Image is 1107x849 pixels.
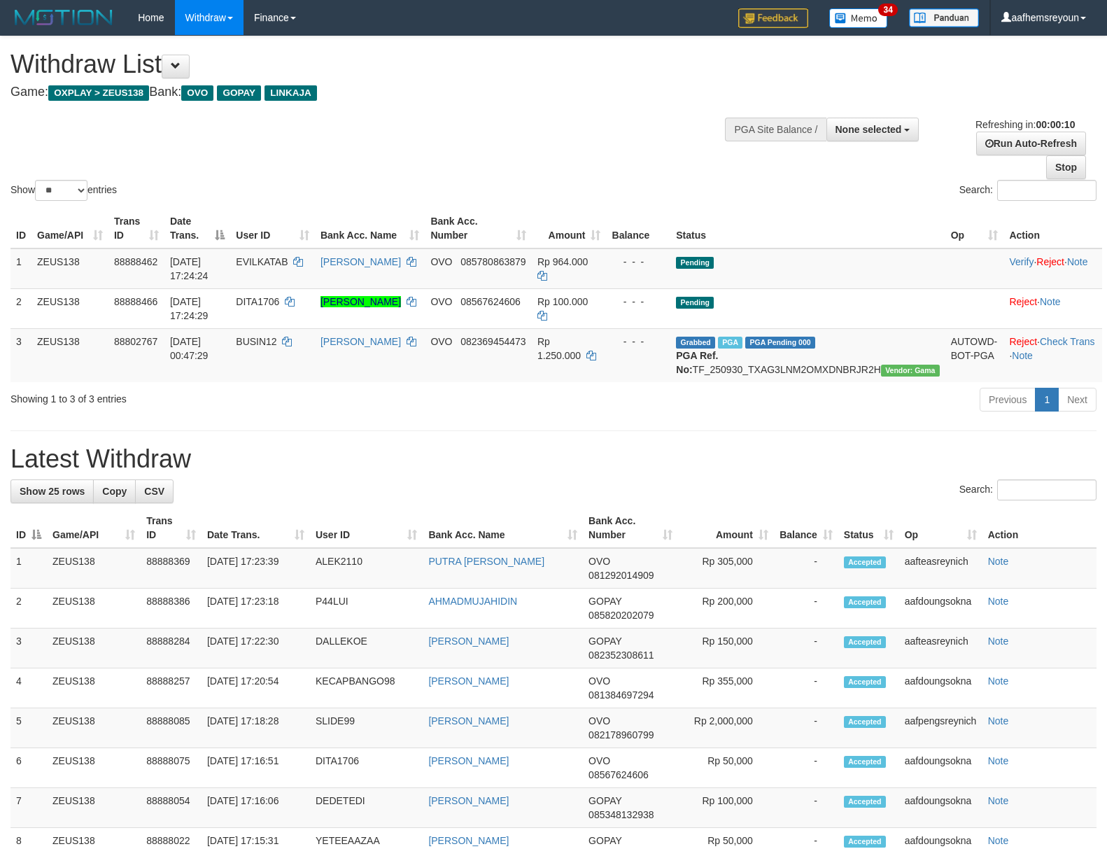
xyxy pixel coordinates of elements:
td: KECAPBANGO98 [310,668,423,708]
span: DITA1706 [236,296,279,307]
span: Accepted [844,756,886,768]
a: [PERSON_NAME] [428,715,509,727]
td: ZEUS138 [31,288,108,328]
th: Amount: activate to sort column ascending [532,209,607,248]
span: Copy [102,486,127,497]
div: - - - [612,335,665,349]
td: 2 [10,288,31,328]
td: aafdoungsokna [899,589,982,629]
th: Bank Acc. Number: activate to sort column ascending [583,508,678,548]
th: Op: activate to sort column ascending [945,209,1004,248]
td: [DATE] 17:23:39 [202,548,310,589]
span: 88888466 [114,296,157,307]
a: Note [1012,350,1033,361]
span: Copy 085348132938 to clipboard [588,809,654,820]
a: Note [988,675,1009,687]
td: Rp 150,000 [678,629,774,668]
td: 3 [10,629,47,668]
div: Showing 1 to 3 of 3 entries [10,386,451,406]
span: 88802767 [114,336,157,347]
td: TF_250930_TXAG3LNM2OMXDNBRJR2H [670,328,945,382]
td: [DATE] 17:23:18 [202,589,310,629]
span: Rp 1.250.000 [537,336,581,361]
a: Reject [1036,256,1064,267]
strong: 00:00:10 [1036,119,1075,130]
a: Note [988,596,1009,607]
span: BUSIN12 [236,336,276,347]
span: GOPAY [588,835,621,846]
td: Rp 305,000 [678,548,774,589]
td: P44LUI [310,589,423,629]
span: OVO [430,336,452,347]
td: aafpengsreynich [899,708,982,748]
td: aafdoungsokna [899,668,982,708]
th: Balance [606,209,670,248]
img: MOTION_logo.png [10,7,117,28]
td: [DATE] 17:22:30 [202,629,310,668]
th: Bank Acc. Number: activate to sort column ascending [425,209,531,248]
td: AUTOWD-BOT-PGA [945,328,1004,382]
span: [DATE] 17:24:24 [170,256,209,281]
td: [DATE] 17:16:51 [202,748,310,788]
span: 88888462 [114,256,157,267]
td: Rp 100,000 [678,788,774,828]
a: Note [988,715,1009,727]
span: 34 [878,3,897,16]
td: aafdoungsokna [899,788,982,828]
span: Accepted [844,716,886,728]
td: 88888054 [141,788,202,828]
span: Copy 085820202079 to clipboard [588,610,654,621]
span: GOPAY [588,596,621,607]
td: - [774,548,838,589]
label: Search: [959,479,1097,500]
a: [PERSON_NAME] [428,835,509,846]
span: [DATE] 00:47:29 [170,336,209,361]
a: [PERSON_NAME] [428,755,509,766]
a: [PERSON_NAME] [320,336,401,347]
input: Search: [997,479,1097,500]
th: Status: activate to sort column ascending [838,508,899,548]
h1: Withdraw List [10,50,724,78]
td: - [774,788,838,828]
td: - [774,589,838,629]
a: [PERSON_NAME] [428,675,509,687]
td: 1 [10,248,31,289]
td: Rp 2,000,000 [678,708,774,748]
th: User ID: activate to sort column ascending [230,209,315,248]
td: ZEUS138 [47,629,141,668]
span: Copy 081292014909 to clipboard [588,570,654,581]
td: · [1003,288,1102,328]
a: Verify [1009,256,1034,267]
th: Game/API: activate to sort column ascending [31,209,108,248]
td: ZEUS138 [47,788,141,828]
th: Date Trans.: activate to sort column descending [164,209,230,248]
span: Pending [676,297,714,309]
th: Action [982,508,1097,548]
td: ZEUS138 [47,708,141,748]
td: · · [1003,328,1102,382]
a: [PERSON_NAME] [428,636,509,647]
a: [PERSON_NAME] [428,795,509,806]
td: [DATE] 17:20:54 [202,668,310,708]
td: DEDETEDI [310,788,423,828]
a: PUTRA [PERSON_NAME] [428,556,544,567]
a: 1 [1035,388,1059,412]
td: ZEUS138 [47,589,141,629]
td: 88888257 [141,668,202,708]
span: OVO [588,755,610,766]
a: Next [1058,388,1097,412]
td: 88888085 [141,708,202,748]
td: - [774,668,838,708]
td: ZEUS138 [47,668,141,708]
span: EVILKATAB [236,256,288,267]
td: 3 [10,328,31,382]
td: SLIDE99 [310,708,423,748]
a: Reject [1009,296,1037,307]
label: Show entries [10,180,117,201]
td: 88888386 [141,589,202,629]
span: Vendor URL: https://trx31.1velocity.biz [881,365,940,377]
a: Stop [1046,155,1086,179]
span: OVO [588,715,610,727]
span: CSV [144,486,164,497]
td: Rp 200,000 [678,589,774,629]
